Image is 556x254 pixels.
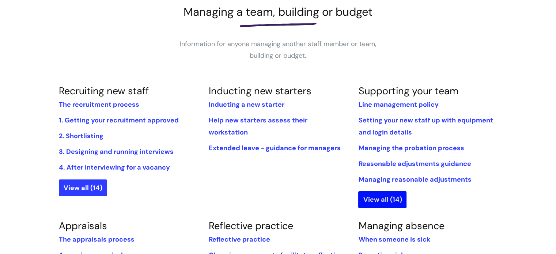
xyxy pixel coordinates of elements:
[59,163,170,172] a: 4. After interviewing for a vacancy
[208,100,284,109] a: Inducting a new starter
[59,235,135,244] a: The appraisals process
[59,116,179,125] a: 1. Getting your recruitment approved
[59,179,107,196] a: View all (14)
[59,84,149,97] a: Recruiting new staff
[358,219,444,232] a: Managing absence
[59,5,498,19] h1: Managing a team, building or budget
[358,84,458,97] a: Supporting your team
[208,235,270,244] a: Reflective practice
[358,100,438,109] a: Line management policy
[59,147,174,156] a: 3. Designing and running interviews
[59,100,139,109] a: The recruitment process
[208,219,293,232] a: Reflective practice
[208,116,307,136] a: Help new starters assess their workstation
[59,132,103,140] a: 2. Shortlisting
[358,144,464,152] a: Managing the probation process
[358,116,493,136] a: Setting your new staff up with equipment and login details
[169,38,388,62] p: Information for anyone managing another staff member or team, building or budget.
[358,159,471,168] a: Reasonable adjustments guidance
[358,175,471,184] a: Managing reasonable adjustments
[358,191,406,208] a: View all (14)
[358,235,430,244] a: When someone is sick
[59,219,107,232] a: Appraisals
[208,84,311,97] a: Inducting new starters
[208,144,340,152] a: Extended leave - guidance for managers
